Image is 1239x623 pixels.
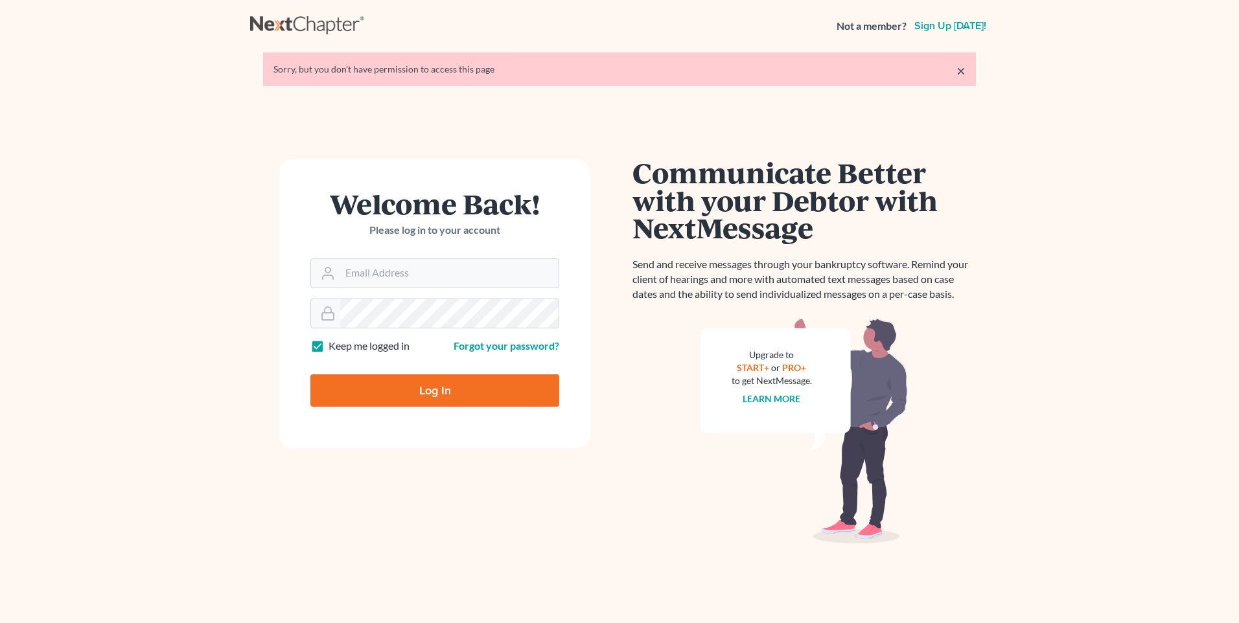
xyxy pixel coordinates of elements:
[701,317,908,544] img: nextmessage_bg-59042aed3d76b12b5cd301f8e5b87938c9018125f34e5fa2b7a6b67550977c72.svg
[772,362,781,373] span: or
[743,393,801,404] a: Learn more
[632,257,976,302] p: Send and receive messages through your bankruptcy software. Remind your client of hearings and mo...
[737,362,770,373] a: START+
[329,339,410,354] label: Keep me logged in
[310,223,559,238] p: Please log in to your account
[732,374,812,387] div: to get NextMessage.
[956,63,966,78] a: ×
[310,374,559,407] input: Log In
[340,259,559,288] input: Email Address
[912,21,989,31] a: Sign up [DATE]!
[837,19,907,34] strong: Not a member?
[310,190,559,218] h1: Welcome Back!
[273,63,966,76] div: Sorry, but you don't have permission to access this page
[454,339,559,352] a: Forgot your password?
[783,362,807,373] a: PRO+
[732,348,812,361] div: Upgrade to
[632,159,976,242] h1: Communicate Better with your Debtor with NextMessage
